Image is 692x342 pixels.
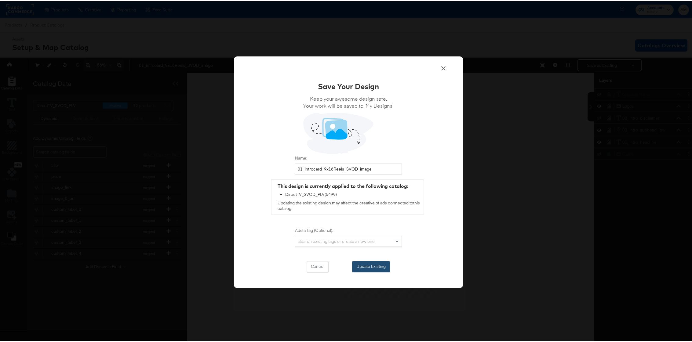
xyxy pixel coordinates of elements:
[271,178,424,213] div: Updating the existing design may affect the creative of ads connected to this catalog .
[278,182,421,189] div: This design is currently applied to the following catalog:
[307,260,329,271] button: Cancel
[285,191,421,196] div: DirectTV_SVOD_PLV ( 6499 )
[318,80,379,90] div: Save Your Design
[303,101,393,108] span: Your work will be saved to ‘My Designs’
[295,154,402,160] label: Name:
[352,260,390,271] button: Update Existing
[295,235,402,245] div: Search existing tags or create a new one
[303,94,393,101] span: Keep your awesome design safe.
[295,226,402,232] label: Add a Tag (Optional):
